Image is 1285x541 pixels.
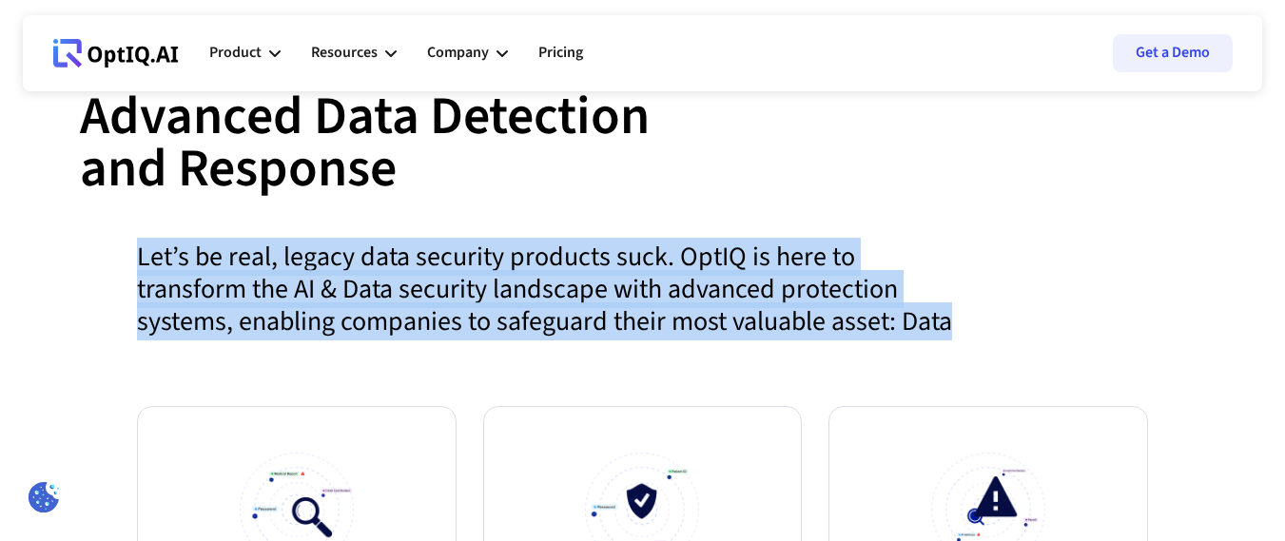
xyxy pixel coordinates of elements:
div: Webflow Homepage [53,67,54,68]
div: Product [209,40,262,66]
div: Let’s be real, legacy data security products suck. OptIQ is here to transform the AI & Data secur... [80,241,955,360]
a: Webflow Homepage [53,25,179,82]
a: Pricing [538,25,583,82]
div: Resources [311,25,397,82]
div: Advanced Data Detection and Response [80,90,1205,241]
div: Resources [311,40,378,66]
div: Company [427,25,508,82]
a: Get a Demo [1113,34,1233,72]
div: Product [209,25,281,82]
div: Company [427,40,489,66]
